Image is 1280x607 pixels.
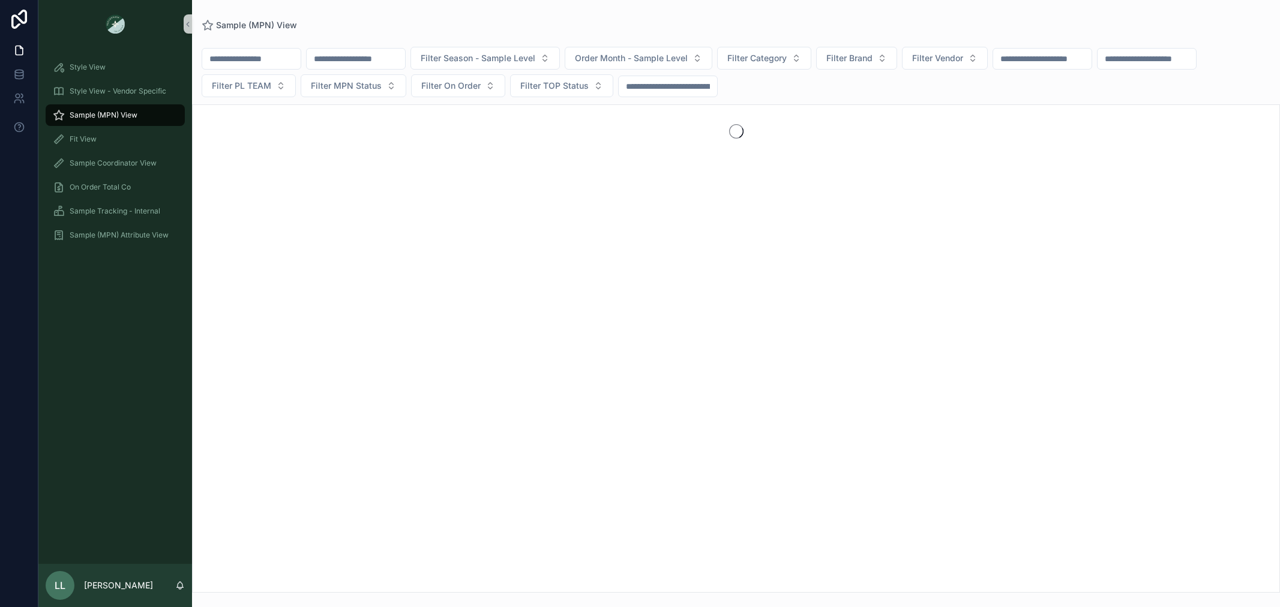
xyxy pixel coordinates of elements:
a: Style View - Vendor Specific [46,80,185,102]
a: Style View [46,56,185,78]
span: Sample Tracking - Internal [70,206,160,216]
a: Sample Coordinator View [46,152,185,174]
button: Select Button [902,47,988,70]
span: Order Month - Sample Level [575,52,688,64]
span: Sample (MPN) Attribute View [70,230,169,240]
img: App logo [106,14,125,34]
a: Sample Tracking - Internal [46,200,185,222]
button: Select Button [202,74,296,97]
span: Filter MPN Status [311,80,382,92]
span: Filter On Order [421,80,481,92]
span: On Order Total Co [70,182,131,192]
button: Select Button [301,74,406,97]
span: Filter TOP Status [520,80,589,92]
span: Filter Category [727,52,787,64]
button: Select Button [565,47,712,70]
button: Select Button [411,74,505,97]
span: Style View [70,62,106,72]
span: Fit View [70,134,97,144]
a: Fit View [46,128,185,150]
span: Filter Brand [826,52,873,64]
button: Select Button [816,47,897,70]
span: Sample (MPN) View [216,19,297,31]
button: Select Button [510,74,613,97]
p: [PERSON_NAME] [84,579,153,591]
button: Select Button [410,47,560,70]
a: Sample (MPN) Attribute View [46,224,185,246]
span: Filter Vendor [912,52,963,64]
a: Sample (MPN) View [46,104,185,126]
div: scrollable content [38,48,192,262]
span: LL [55,578,65,593]
span: Filter Season - Sample Level [421,52,535,64]
span: Filter PL TEAM [212,80,271,92]
button: Select Button [717,47,811,70]
span: Sample (MPN) View [70,110,137,120]
a: On Order Total Co [46,176,185,198]
span: Sample Coordinator View [70,158,157,168]
a: Sample (MPN) View [202,19,297,31]
span: Style View - Vendor Specific [70,86,166,96]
